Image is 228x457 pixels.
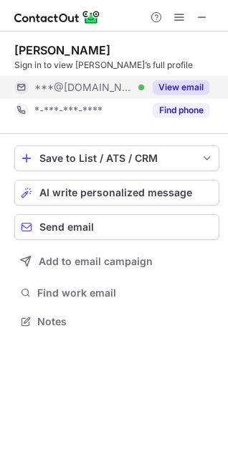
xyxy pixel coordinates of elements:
div: [PERSON_NAME] [14,43,110,57]
span: Send email [39,221,94,233]
img: ContactOut v5.3.10 [14,9,100,26]
div: Save to List / ATS / CRM [39,153,194,164]
span: ***@[DOMAIN_NAME] [34,81,133,94]
button: Notes [14,312,219,332]
button: save-profile-one-click [14,145,219,171]
span: AI write personalized message [39,187,192,198]
button: Reveal Button [153,103,209,117]
button: Reveal Button [153,80,209,95]
span: Add to email campaign [39,256,153,267]
span: Notes [37,315,214,328]
button: Find work email [14,283,219,303]
button: Send email [14,214,219,240]
div: Sign in to view [PERSON_NAME]’s full profile [14,59,219,72]
span: Find work email [37,287,214,299]
button: Add to email campaign [14,249,219,274]
button: AI write personalized message [14,180,219,206]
